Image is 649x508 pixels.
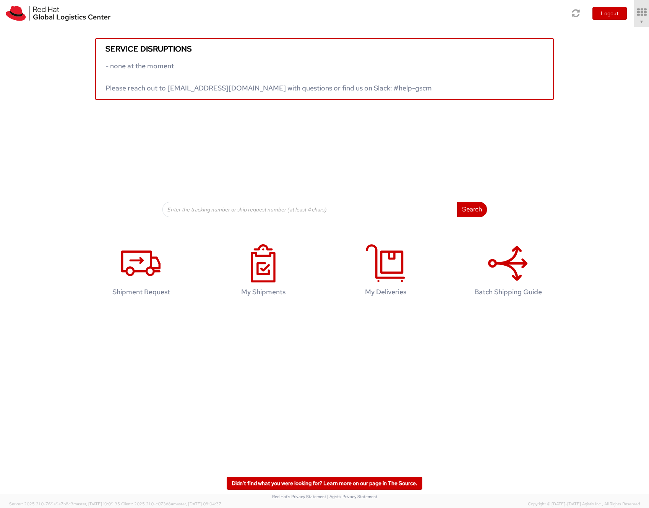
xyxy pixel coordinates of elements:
[328,236,443,308] a: My Deliveries
[327,494,377,499] a: | Agistix Privacy Statement
[84,236,198,308] a: Shipment Request
[457,202,487,217] button: Search
[459,288,557,296] h4: Batch Shipping Guide
[227,477,422,490] a: Didn't find what you were looking for? Learn more on our page in The Source.
[95,38,554,100] a: Service disruptions - none at the moment Please reach out to [EMAIL_ADDRESS][DOMAIN_NAME] with qu...
[272,494,326,499] a: Red Hat's Privacy Statement
[162,202,458,217] input: Enter the tracking number or ship request number (at least 4 chars)
[214,288,313,296] h4: My Shipments
[73,501,120,506] span: master, [DATE] 10:09:35
[92,288,190,296] h4: Shipment Request
[121,501,221,506] span: Client: 2025.21.0-c073d8a
[451,236,565,308] a: Batch Shipping Guide
[592,7,627,20] button: Logout
[105,45,544,53] h5: Service disruptions
[336,288,435,296] h4: My Deliveries
[173,501,221,506] span: master, [DATE] 08:04:37
[9,501,120,506] span: Server: 2025.21.0-769a9a7b8c3
[6,6,110,21] img: rh-logistics-00dfa346123c4ec078e1.svg
[528,501,640,507] span: Copyright © [DATE]-[DATE] Agistix Inc., All Rights Reserved
[206,236,321,308] a: My Shipments
[105,61,432,92] span: - none at the moment Please reach out to [EMAIL_ADDRESS][DOMAIN_NAME] with questions or find us o...
[639,19,644,25] span: ▼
